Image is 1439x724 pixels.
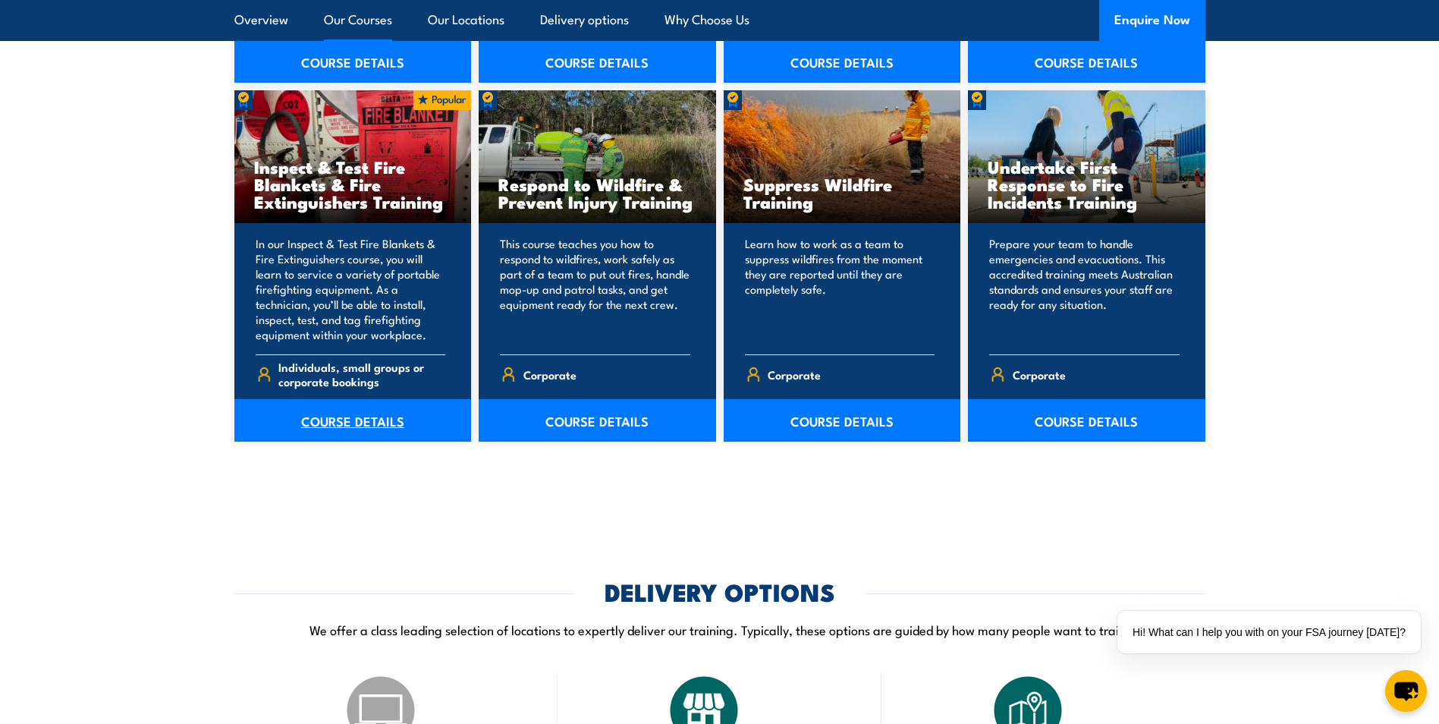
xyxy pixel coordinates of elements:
[724,40,961,83] a: COURSE DETAILS
[500,236,690,342] p: This course teaches you how to respond to wildfires, work safely as part of a team to put out fir...
[989,236,1180,342] p: Prepare your team to handle emergencies and evacuations. This accredited training meets Australia...
[1013,363,1066,386] span: Corporate
[768,363,821,386] span: Corporate
[234,621,1205,638] p: We offer a class leading selection of locations to expertly deliver our training. Typically, thes...
[605,581,835,602] h2: DELIVERY OPTIONS
[256,236,446,342] p: In our Inspect & Test Fire Blankets & Fire Extinguishers course, you will learn to service a vari...
[523,363,577,386] span: Corporate
[988,158,1186,210] h3: Undertake First Response to Fire Incidents Training
[234,399,472,442] a: COURSE DETAILS
[254,158,452,210] h3: Inspect & Test Fire Blankets & Fire Extinguishers Training
[1385,670,1427,712] button: chat-button
[968,399,1205,442] a: COURSE DETAILS
[234,40,472,83] a: COURSE DETAILS
[479,399,716,442] a: COURSE DETAILS
[724,399,961,442] a: COURSE DETAILS
[745,236,935,342] p: Learn how to work as a team to suppress wildfires from the moment they are reported until they ar...
[968,40,1205,83] a: COURSE DETAILS
[479,40,716,83] a: COURSE DETAILS
[1117,611,1421,653] div: Hi! What can I help you with on your FSA journey [DATE]?
[278,360,445,389] span: Individuals, small groups or corporate bookings
[498,175,696,210] h3: Respond to Wildfire & Prevent Injury Training
[743,175,941,210] h3: Suppress Wildfire Training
